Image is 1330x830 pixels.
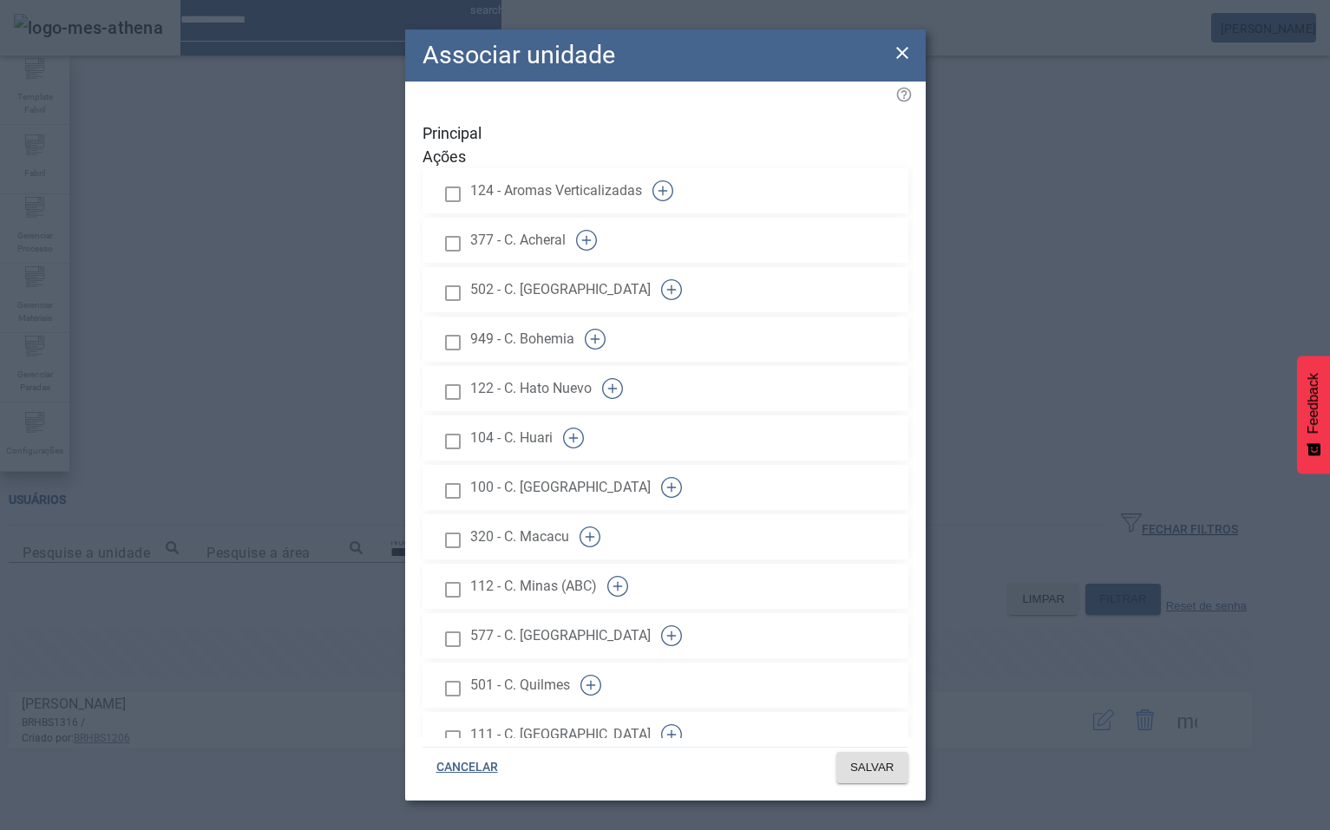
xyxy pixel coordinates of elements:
[470,329,574,350] span: 949 - C. Bohemia
[1297,356,1330,474] button: Feedback - Mostrar pesquisa
[1306,373,1321,434] span: Feedback
[470,279,651,300] span: 502 - C. [GEOGRAPHIC_DATA]
[470,477,651,498] span: 100 - C. [GEOGRAPHIC_DATA]
[470,180,642,201] span: 124 - Aromas Verticalizadas
[850,759,894,776] span: SALVAR
[836,752,908,783] button: SALVAR
[470,526,569,547] span: 320 - C. Macacu
[470,675,570,696] span: 501 - C. Quilmes
[470,230,566,251] span: 377 - C. Acheral
[470,378,592,399] span: 122 - C. Hato Nuevo
[423,752,512,783] button: CANCELAR
[470,625,651,646] span: 577 - C. [GEOGRAPHIC_DATA]
[423,145,908,168] span: Ações
[470,724,651,745] span: 111 - C. [GEOGRAPHIC_DATA]
[423,36,615,74] h2: Associar unidade
[470,576,597,597] span: 112 - C. Minas (ABC)
[470,428,553,448] span: 104 - C. Huari
[423,121,908,145] span: Principal
[436,759,498,776] span: CANCELAR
